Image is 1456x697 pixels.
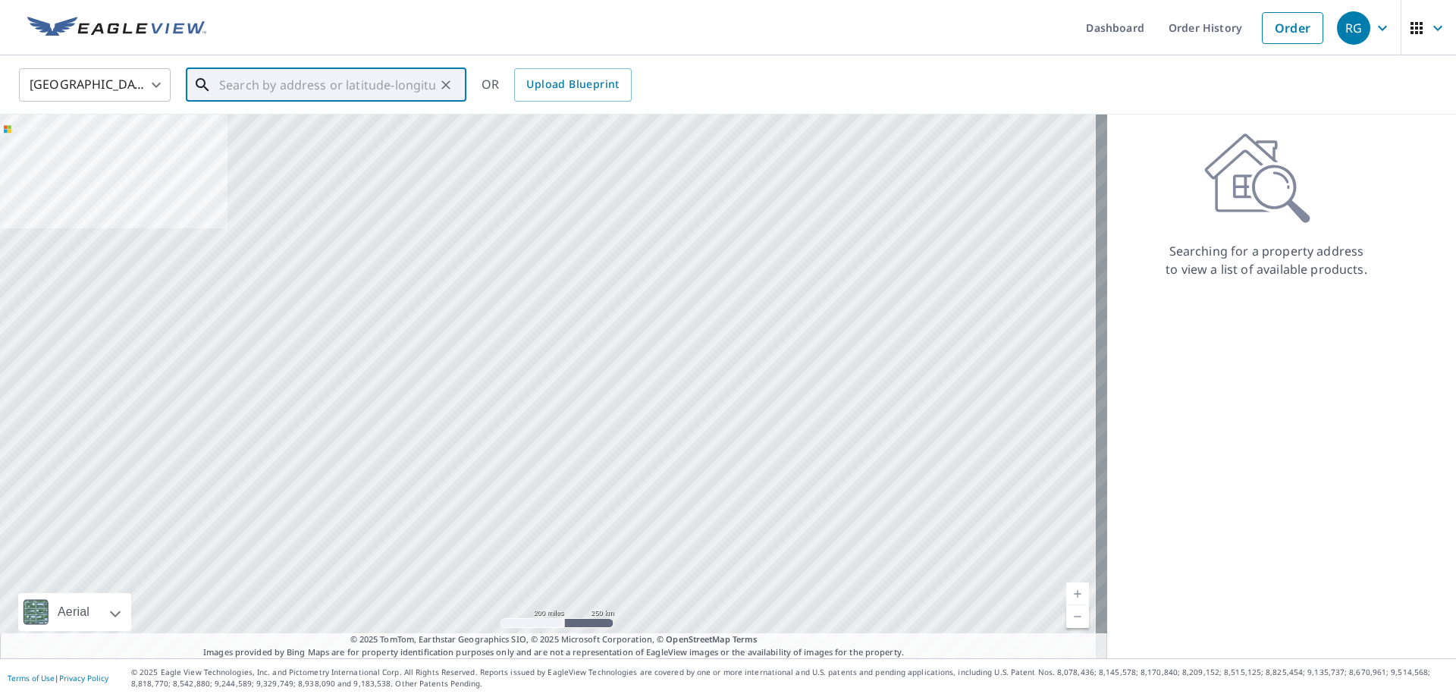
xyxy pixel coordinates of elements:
[350,633,758,646] span: © 2025 TomTom, Earthstar Geographics SIO, © 2025 Microsoft Corporation, ©
[435,74,457,96] button: Clear
[59,673,108,683] a: Privacy Policy
[131,667,1448,689] p: © 2025 Eagle View Technologies, Inc. and Pictometry International Corp. All Rights Reserved. Repo...
[1262,12,1323,44] a: Order
[8,673,108,683] p: |
[482,68,632,102] div: OR
[18,593,131,631] div: Aerial
[526,75,619,94] span: Upload Blueprint
[1337,11,1370,45] div: RG
[733,633,758,645] a: Terms
[1066,582,1089,605] a: Current Level 5, Zoom In
[1066,605,1089,628] a: Current Level 5, Zoom Out
[514,68,631,102] a: Upload Blueprint
[53,593,94,631] div: Aerial
[666,633,730,645] a: OpenStreetMap
[1165,242,1368,278] p: Searching for a property address to view a list of available products.
[8,673,55,683] a: Terms of Use
[219,64,435,106] input: Search by address or latitude-longitude
[19,64,171,106] div: [GEOGRAPHIC_DATA]
[27,17,206,39] img: EV Logo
